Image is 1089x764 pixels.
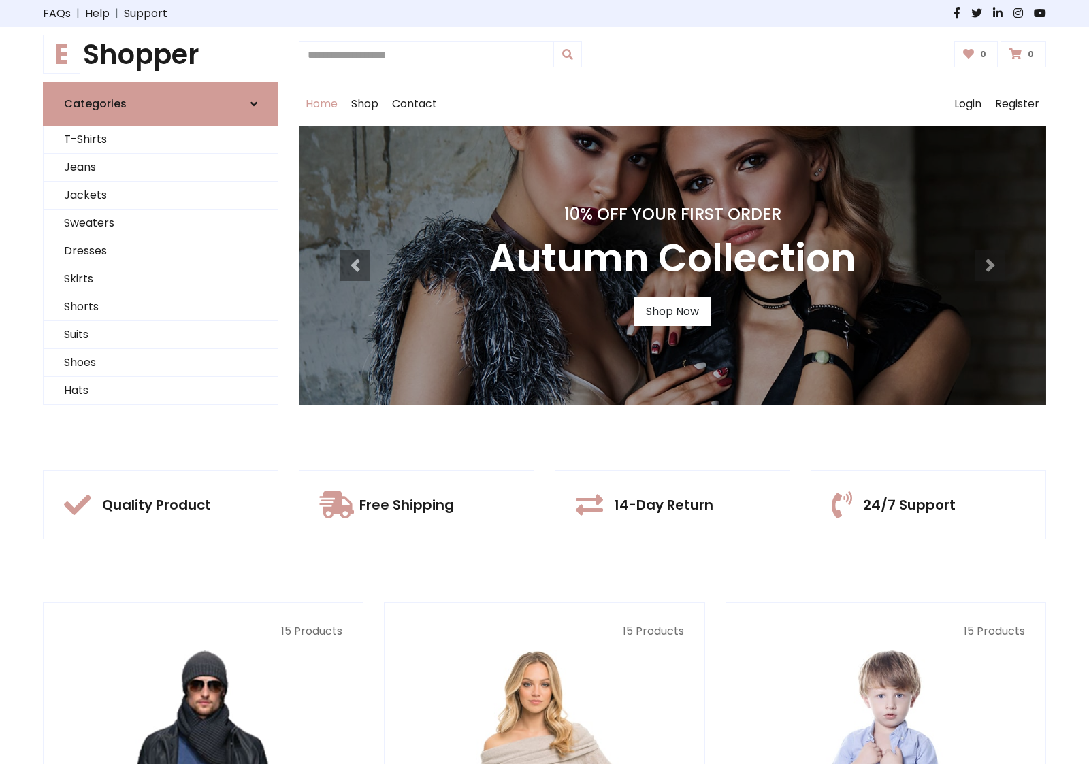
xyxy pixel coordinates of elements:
a: Login [947,82,988,126]
a: Sweaters [44,210,278,237]
h5: 14-Day Return [614,497,713,513]
h6: Categories [64,97,127,110]
h4: 10% Off Your First Order [489,205,856,225]
a: Jeans [44,154,278,182]
a: FAQs [43,5,71,22]
p: 15 Products [405,623,683,640]
a: Contact [385,82,444,126]
a: Shop Now [634,297,711,326]
span: 0 [1024,48,1037,61]
a: Shop [344,82,385,126]
h5: 24/7 Support [863,497,956,513]
a: Shorts [44,293,278,321]
a: Help [85,5,110,22]
a: Register [988,82,1046,126]
a: Hats [44,377,278,405]
a: Dresses [44,237,278,265]
h5: Free Shipping [359,497,454,513]
a: Suits [44,321,278,349]
a: Jackets [44,182,278,210]
a: T-Shirts [44,126,278,154]
span: | [71,5,85,22]
h3: Autumn Collection [489,235,856,281]
p: 15 Products [747,623,1025,640]
span: 0 [977,48,990,61]
a: 0 [1001,41,1046,67]
h1: Shopper [43,38,278,71]
span: | [110,5,124,22]
a: EShopper [43,38,278,71]
a: Categories [43,82,278,126]
a: Support [124,5,167,22]
a: Home [299,82,344,126]
h5: Quality Product [102,497,211,513]
p: 15 Products [64,623,342,640]
a: Skirts [44,265,278,293]
a: 0 [954,41,998,67]
a: Shoes [44,349,278,377]
span: E [43,35,80,74]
